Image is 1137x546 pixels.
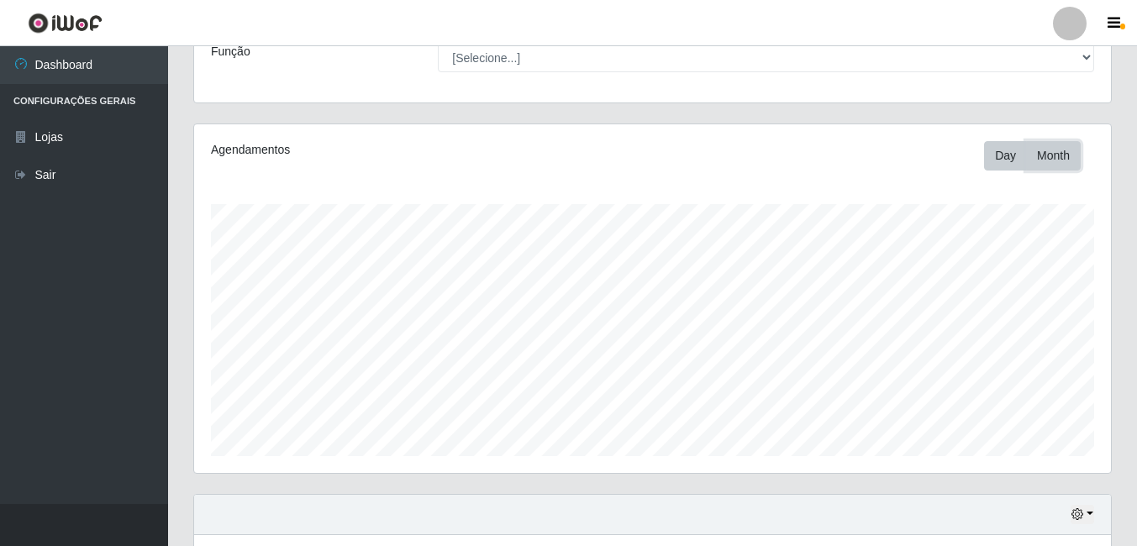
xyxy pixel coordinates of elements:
div: Agendamentos [211,141,564,159]
button: Month [1026,141,1081,171]
div: Toolbar with button groups [984,141,1094,171]
label: Função [211,43,250,60]
button: Day [984,141,1027,171]
div: First group [984,141,1081,171]
img: CoreUI Logo [28,13,103,34]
